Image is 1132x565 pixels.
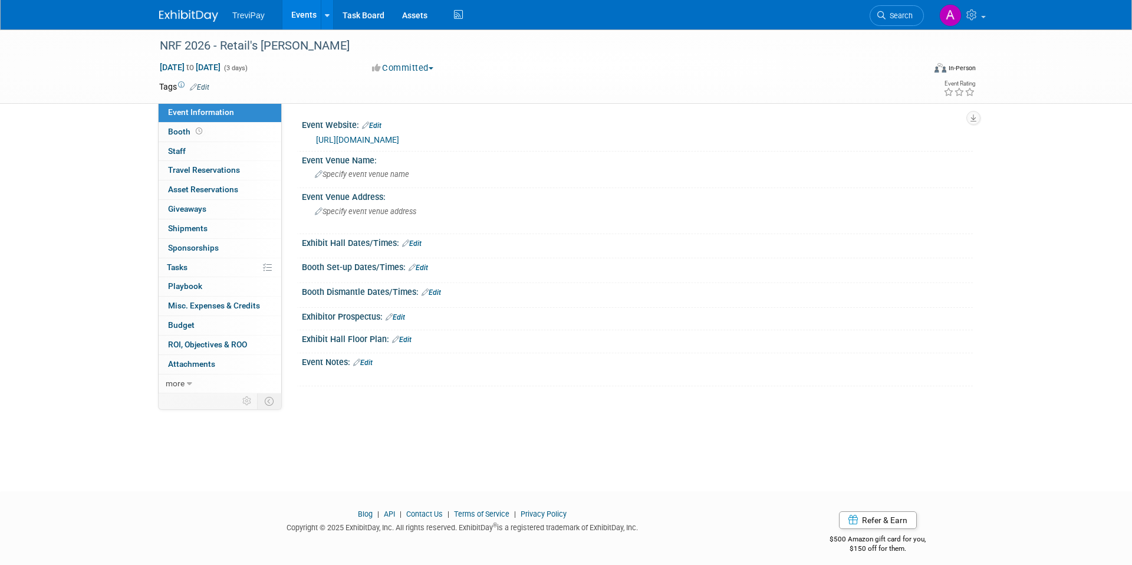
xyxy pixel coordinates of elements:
span: Budget [168,320,195,330]
div: Exhibitor Prospectus: [302,308,973,323]
a: Edit [353,359,373,367]
img: Format-Inperson.png [934,63,946,73]
span: ROI, Objectives & ROO [168,340,247,349]
a: Edit [422,288,441,297]
div: Event Rating [943,81,975,87]
span: Attachments [168,359,215,369]
a: Sponsorships [159,239,281,258]
td: Personalize Event Tab Strip [237,393,258,409]
a: Search [870,5,924,26]
div: Event Venue Address: [302,188,973,203]
img: Andy Duong [939,4,962,27]
div: $150 off for them. [783,544,973,554]
a: Travel Reservations [159,161,281,180]
a: Refer & Earn [839,511,917,529]
span: Giveaways [168,204,206,213]
div: Event Venue Name: [302,152,973,166]
a: Attachments [159,355,281,374]
a: Edit [409,264,428,272]
div: Booth Dismantle Dates/Times: [302,283,973,298]
td: Tags [159,81,209,93]
span: | [374,510,382,518]
span: Misc. Expenses & Credits [168,301,260,310]
span: | [511,510,519,518]
a: Terms of Service [454,510,509,518]
span: Staff [168,146,186,156]
a: Contact Us [406,510,443,518]
span: Asset Reservations [168,185,238,194]
a: Giveaways [159,200,281,219]
span: | [445,510,452,518]
a: Edit [362,121,381,130]
a: Blog [358,510,373,518]
a: Staff [159,142,281,161]
div: Booth Set-up Dates/Times: [302,258,973,274]
img: ExhibitDay [159,10,218,22]
span: Booth not reserved yet [193,127,205,136]
a: ROI, Objectives & ROO [159,336,281,354]
span: Travel Reservations [168,165,240,175]
div: Exhibit Hall Dates/Times: [302,234,973,249]
span: Event Information [168,107,234,117]
div: Event Notes: [302,353,973,369]
span: to [185,63,196,72]
div: Event Format [854,61,976,79]
div: Event Website: [302,116,973,132]
a: Event Information [159,103,281,122]
span: Specify event venue name [315,170,409,179]
span: | [397,510,404,518]
a: Misc. Expenses & Credits [159,297,281,316]
span: Specify event venue address [315,207,416,216]
div: $500 Amazon gift card for you, [783,527,973,554]
a: Playbook [159,277,281,296]
a: Shipments [159,219,281,238]
a: API [384,510,395,518]
a: [URL][DOMAIN_NAME] [316,135,399,144]
span: [DATE] [DATE] [159,62,221,73]
td: Toggle Event Tabs [258,393,282,409]
sup: ® [493,522,497,528]
span: Shipments [168,224,208,233]
div: Copyright © 2025 ExhibitDay, Inc. All rights reserved. ExhibitDay is a registered trademark of Ex... [159,520,765,533]
div: In-Person [948,64,976,73]
span: more [166,379,185,388]
a: Edit [386,313,405,321]
a: Edit [402,239,422,248]
div: NRF 2026 - Retail's [PERSON_NAME] [156,35,906,57]
span: TreviPay [232,11,265,20]
span: (3 days) [223,64,248,72]
span: Sponsorships [168,243,219,252]
a: Asset Reservations [159,180,281,199]
span: Tasks [167,262,187,272]
span: Booth [168,127,205,136]
a: Privacy Policy [521,510,567,518]
a: Booth [159,123,281,142]
button: Committed [368,62,438,74]
a: Edit [392,336,412,344]
a: Tasks [159,258,281,277]
a: more [159,375,281,393]
span: Playbook [168,281,202,291]
a: Budget [159,316,281,335]
div: Exhibit Hall Floor Plan: [302,330,973,346]
span: Search [886,11,913,20]
a: Edit [190,83,209,91]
